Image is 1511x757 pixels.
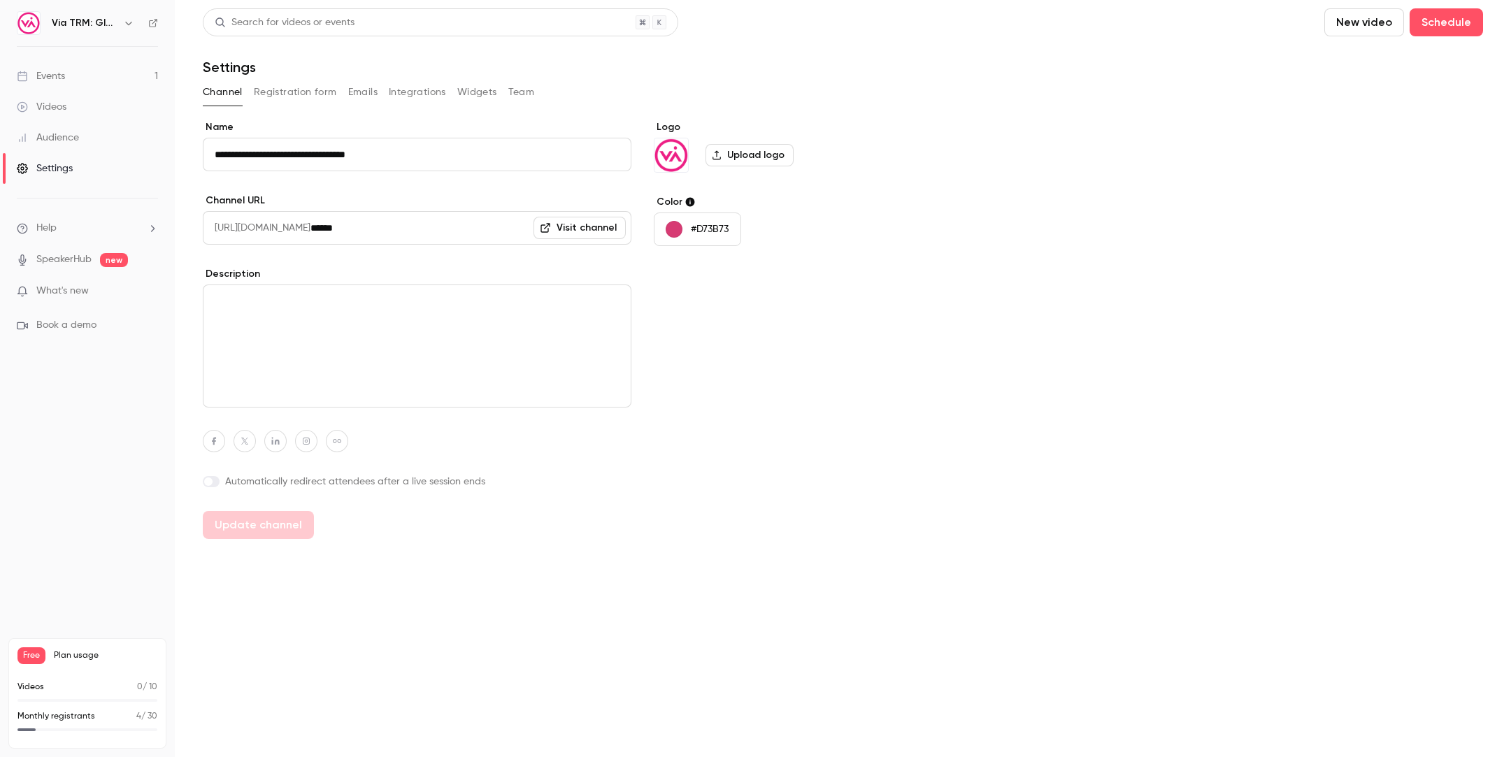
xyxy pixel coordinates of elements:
[254,81,337,103] button: Registration form
[141,285,158,298] iframe: Noticeable Trigger
[54,650,157,661] span: Plan usage
[17,161,73,175] div: Settings
[17,710,95,723] p: Monthly registrants
[654,120,868,134] label: Logo
[203,267,631,281] label: Description
[17,647,45,664] span: Free
[389,81,446,103] button: Integrations
[654,138,688,172] img: Via TRM: Global Engagement Solutions
[137,683,143,691] span: 0
[203,59,256,75] h1: Settings
[654,195,868,209] label: Color
[137,681,157,693] p: / 10
[654,120,868,173] section: Logo
[36,252,92,267] a: SpeakerHub
[348,81,378,103] button: Emails
[17,681,44,693] p: Videos
[17,12,40,34] img: Via TRM: Global Engagement Solutions
[203,211,310,245] span: [URL][DOMAIN_NAME]
[203,194,631,208] label: Channel URL
[17,100,66,114] div: Videos
[203,81,243,103] button: Channel
[17,221,158,236] li: help-dropdown-opener
[36,221,57,236] span: Help
[706,144,794,166] label: Upload logo
[36,318,96,333] span: Book a demo
[533,217,626,239] a: Visit channel
[203,120,631,134] label: Name
[17,69,65,83] div: Events
[654,212,741,246] button: #D73B73
[1324,8,1404,36] button: New video
[36,284,89,298] span: What's new
[136,712,141,721] span: 4
[457,81,497,103] button: Widgets
[691,222,729,236] p: #D73B73
[136,710,157,723] p: / 30
[203,475,631,489] label: Automatically redirect attendees after a live session ends
[100,253,128,267] span: new
[17,131,79,145] div: Audience
[508,81,535,103] button: Team
[1410,8,1483,36] button: Schedule
[52,16,117,30] h6: Via TRM: Global Engagement Solutions
[215,15,355,30] div: Search for videos or events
